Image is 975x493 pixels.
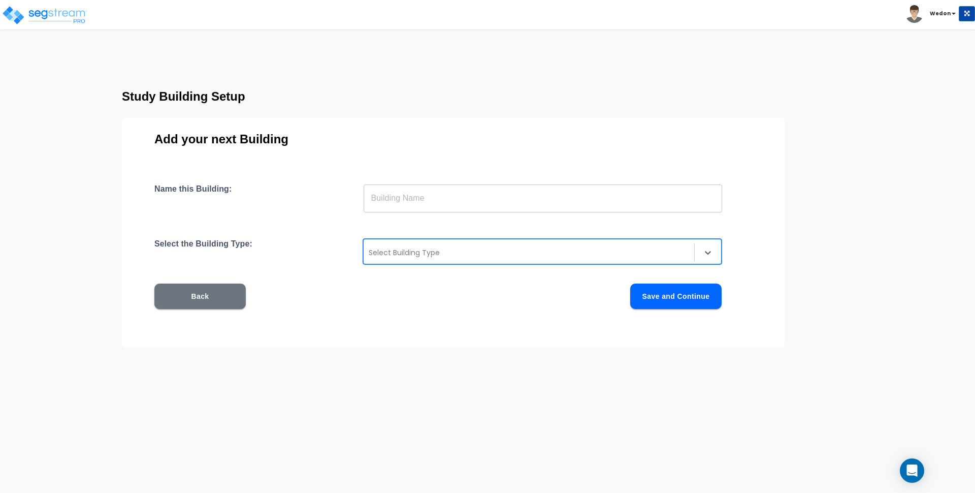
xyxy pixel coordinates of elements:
h4: Select the Building Type: [154,239,252,264]
button: Save and Continue [630,284,722,309]
h3: Study Building Setup [122,89,857,104]
input: Building Name [364,184,722,212]
img: logo_pro_r.png [2,5,88,25]
b: Wedon [930,10,951,17]
h4: Name this Building: [154,184,232,212]
div: Open Intercom Messenger [900,458,924,483]
h3: Add your next Building [154,132,752,146]
img: avatar.png [905,5,923,23]
button: Back [154,284,246,309]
